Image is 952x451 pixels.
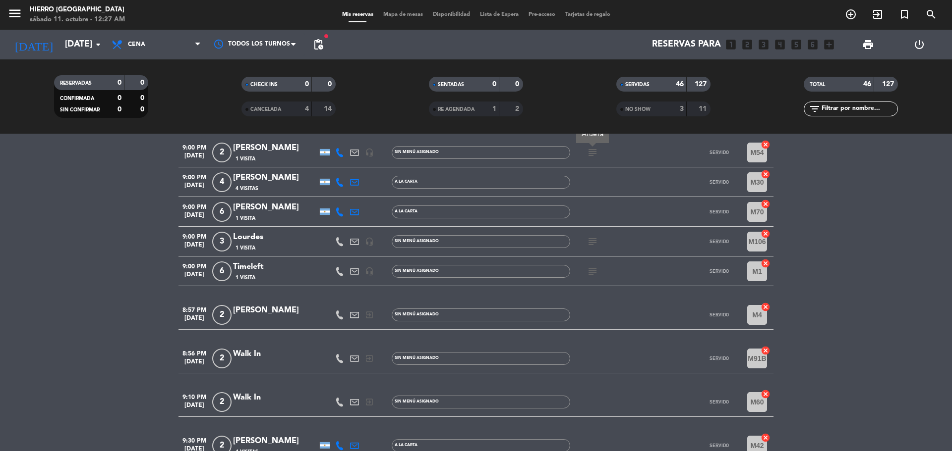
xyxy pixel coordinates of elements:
div: [PERSON_NAME] [233,142,317,154]
span: SERVIDO [710,239,729,244]
button: SERVIDO [694,172,744,192]
span: 4 Visitas [236,185,258,193]
button: menu [7,6,22,24]
span: 2 [212,143,232,162]
strong: 0 [328,81,334,88]
span: 4 [212,172,232,192]
i: exit_to_app [365,310,374,319]
span: Sin menú asignado [395,150,439,154]
span: pending_actions [312,39,324,50]
span: NO SHOW [625,107,651,112]
i: cancel [761,346,771,355]
span: SENTADAS [438,82,464,87]
strong: 46 [863,81,871,88]
button: SERVIDO [694,202,744,222]
span: [DATE] [178,271,210,283]
span: SERVIDO [710,150,729,155]
div: Hierro [GEOGRAPHIC_DATA] [30,5,125,15]
span: A la carta [395,443,417,447]
span: 1 Visita [236,244,255,252]
i: cancel [761,433,771,443]
span: [DATE] [178,182,210,194]
div: Lourdes [233,231,317,244]
span: [DATE] [178,242,210,253]
i: headset_mic [365,148,374,157]
span: 9:10 PM [178,391,210,402]
i: power_settings_new [913,39,925,50]
i: looks_6 [806,38,819,51]
span: Mapa de mesas [378,12,428,17]
i: cancel [761,389,771,399]
i: cancel [761,302,771,312]
i: add_circle_outline [845,8,857,20]
i: looks_4 [773,38,786,51]
span: Sin menú asignado [395,356,439,360]
i: headset_mic [365,267,374,276]
div: [PERSON_NAME] [233,201,317,214]
span: [DATE] [178,315,210,326]
span: SERVIDO [710,443,729,448]
i: add_box [823,38,835,51]
i: looks_3 [757,38,770,51]
strong: 0 [140,95,146,101]
span: [DATE] [178,212,210,223]
strong: 0 [118,95,121,101]
span: [DATE] [178,358,210,370]
span: fiber_manual_record [323,33,329,39]
i: looks_two [741,38,754,51]
button: SERVIDO [694,305,744,325]
span: Mis reservas [337,12,378,17]
div: LOG OUT [893,30,945,59]
span: Sin menú asignado [395,239,439,243]
i: exit_to_app [872,8,884,20]
div: Timeleft [233,260,317,273]
span: SERVIDO [710,179,729,185]
span: 2 [212,305,232,325]
strong: 0 [118,106,121,113]
i: [DATE] [7,34,60,55]
i: cancel [761,258,771,268]
span: A la carta [395,180,417,184]
span: 2 [212,349,232,368]
i: subject [587,147,598,158]
strong: 3 [680,105,684,112]
i: arrow_drop_down [92,39,104,50]
i: looks_5 [790,38,803,51]
span: 8:56 PM [178,347,210,358]
span: 9:30 PM [178,434,210,446]
i: turned_in_not [898,8,910,20]
button: SERVIDO [694,349,744,368]
span: 9:00 PM [178,141,210,152]
div: Walk In [233,348,317,360]
strong: 0 [140,106,146,113]
input: Filtrar por nombre... [821,103,897,114]
span: Cena [128,41,145,48]
strong: 0 [515,81,521,88]
span: SERVIDO [710,399,729,404]
span: 6 [212,202,232,222]
i: looks_one [724,38,737,51]
span: RE AGENDADA [438,107,475,112]
button: SERVIDO [694,232,744,251]
i: cancel [761,229,771,239]
i: cancel [761,140,771,150]
button: SERVIDO [694,392,744,412]
i: search [925,8,937,20]
span: CANCELADA [250,107,281,112]
div: Walk In [233,391,317,404]
div: [PERSON_NAME] [233,304,317,317]
span: Sin menú asignado [395,312,439,316]
span: Pre-acceso [524,12,560,17]
span: 9:00 PM [178,200,210,212]
span: SERVIDO [710,312,729,317]
button: SERVIDO [694,143,744,162]
span: [DATE] [178,152,210,164]
span: RESERVADAS [60,81,92,86]
button: SERVIDO [694,261,744,281]
span: [DATE] [178,402,210,413]
span: SERVIDAS [625,82,650,87]
span: 9:00 PM [178,260,210,271]
i: cancel [761,199,771,209]
strong: 46 [676,81,684,88]
span: A la carta [395,209,417,213]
